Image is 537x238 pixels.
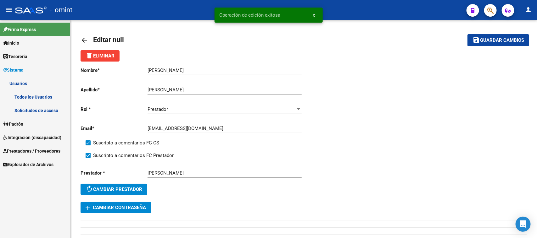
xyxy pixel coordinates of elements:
mat-icon: save [473,36,480,44]
mat-icon: arrow_back [81,36,88,44]
button: x [308,9,320,21]
button: Cambiar prestador [81,184,147,195]
span: Integración (discapacidad) [3,134,61,141]
span: Explorador de Archivos [3,161,53,168]
p: Email [81,125,148,132]
span: x [313,12,315,18]
p: Apellido [81,86,148,93]
mat-icon: add [84,204,92,212]
p: Nombre [81,67,148,74]
span: Eliminar [86,53,115,59]
mat-icon: autorenew [86,185,93,193]
p: Rol * [81,106,148,113]
mat-icon: menu [5,6,13,14]
span: Prestador [148,106,168,112]
span: Cambiar Contraseña [86,205,146,210]
span: Sistema [3,67,24,73]
span: Suscripto a comentarios FC OS [93,139,159,147]
span: - omint [50,3,72,17]
span: Prestadores / Proveedores [3,148,60,154]
span: Suscripto a comentarios FC Prestador [93,152,174,159]
button: Guardar cambios [467,34,529,46]
mat-icon: person [524,6,532,14]
div: Open Intercom Messenger [516,217,531,232]
span: Editar null [93,36,124,44]
button: Eliminar [81,50,120,62]
span: Firma Express [3,26,36,33]
span: Cambiar prestador [86,187,142,192]
mat-icon: delete [86,52,93,59]
span: Inicio [3,40,19,46]
p: Prestador * [81,170,148,176]
span: Padrón [3,121,23,127]
span: Tesorería [3,53,27,60]
button: Cambiar Contraseña [81,202,151,213]
span: Guardar cambios [480,38,524,43]
span: Operación de edición exitosa [220,12,281,18]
